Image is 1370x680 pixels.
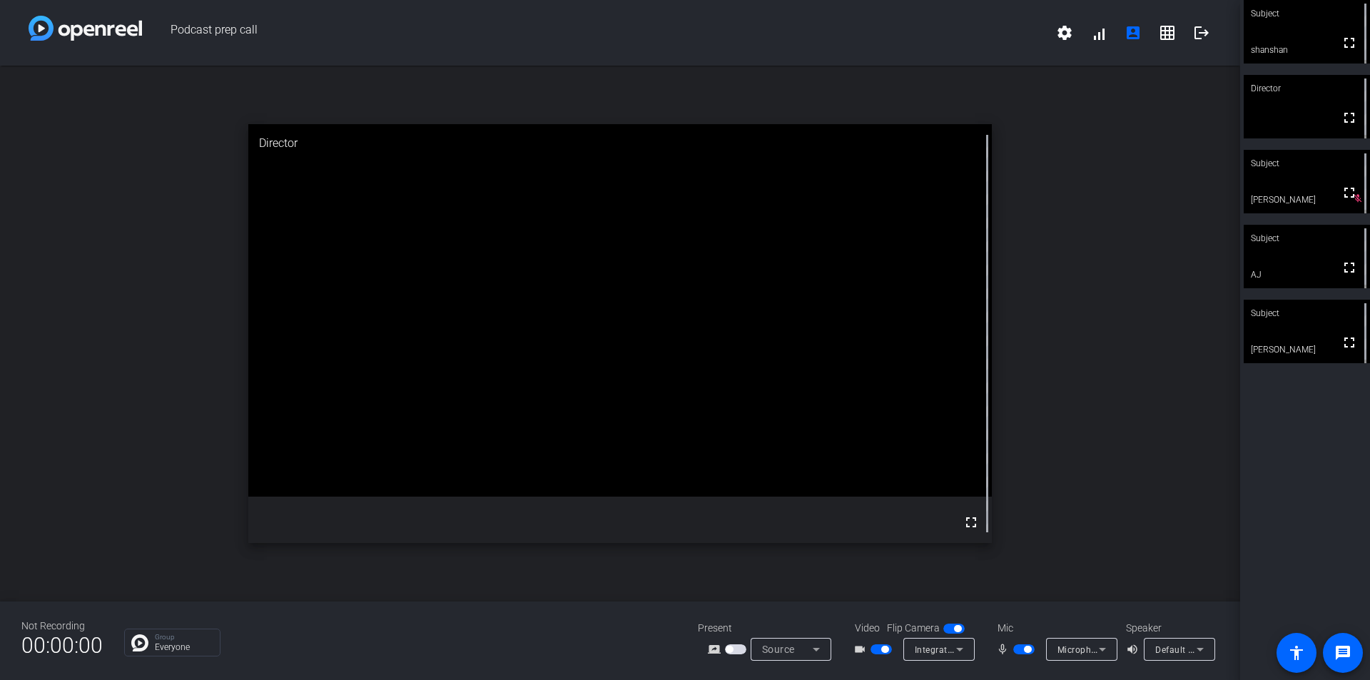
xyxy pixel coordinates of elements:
[1057,644,1210,655] span: Microphone Array (Realtek(R) Audio)
[853,641,871,658] mat-icon: videocam_outline
[21,619,103,634] div: Not Recording
[155,634,213,641] p: Group
[1155,644,1309,655] span: Default - Speakers (Realtek(R) Audio)
[915,644,1045,655] span: Integrated Webcam (1bcf:28cf)
[1341,259,1358,276] mat-icon: fullscreen
[1288,644,1305,661] mat-icon: accessibility
[1341,334,1358,351] mat-icon: fullscreen
[142,16,1047,50] span: Podcast prep call
[963,514,980,531] mat-icon: fullscreen
[1193,24,1210,41] mat-icon: logout
[1244,75,1370,102] div: Director
[1126,621,1212,636] div: Speaker
[996,641,1013,658] mat-icon: mic_none
[1244,150,1370,177] div: Subject
[983,621,1126,636] div: Mic
[762,644,795,655] span: Source
[1082,16,1116,50] button: signal_cellular_alt
[155,643,213,651] p: Everyone
[887,621,940,636] span: Flip Camera
[1334,644,1351,661] mat-icon: message
[1341,109,1358,126] mat-icon: fullscreen
[855,621,880,636] span: Video
[1056,24,1073,41] mat-icon: settings
[1341,184,1358,201] mat-icon: fullscreen
[1244,225,1370,252] div: Subject
[698,621,841,636] div: Present
[131,634,148,651] img: Chat Icon
[1126,641,1143,658] mat-icon: volume_up
[708,641,725,658] mat-icon: screen_share_outline
[1244,300,1370,327] div: Subject
[21,628,103,663] span: 00:00:00
[1159,24,1176,41] mat-icon: grid_on
[29,16,142,41] img: white-gradient.svg
[248,124,993,163] div: Director
[1341,34,1358,51] mat-icon: fullscreen
[1125,24,1142,41] mat-icon: account_box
